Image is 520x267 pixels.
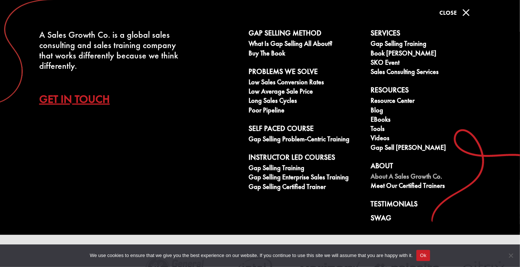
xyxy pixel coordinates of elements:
[439,9,457,17] span: Close
[371,68,484,77] a: Sales Consulting Services
[371,200,484,211] a: Testimonials
[249,153,362,164] a: Instructor Led Courses
[249,50,362,59] a: Buy The Book
[249,97,362,106] a: Long Sales Cycles
[416,250,430,261] button: Ok
[249,183,362,192] a: Gap Selling Certified Trainer
[459,5,473,20] span: M
[371,162,484,173] a: About
[371,97,484,106] a: Resource Center
[371,125,484,134] a: Tools
[249,78,362,88] a: Low Sales Conversion Rates
[371,107,484,116] a: Blog
[371,86,484,97] a: Resources
[249,135,362,145] a: Gap Selling Problem-Centric Training
[39,86,121,112] a: Get In Touch
[371,29,484,40] a: Services
[249,107,362,116] a: Poor Pipeline
[371,134,484,143] a: Videos
[371,182,484,191] a: Meet our Certified Trainers
[249,88,362,97] a: Low Average Sale Price
[249,173,362,183] a: Gap Selling Enterprise Sales Training
[249,67,362,78] a: Problems We Solve
[507,252,514,259] span: No
[249,29,362,40] a: Gap Selling Method
[371,50,484,59] a: Book [PERSON_NAME]
[371,40,484,49] a: Gap Selling Training
[249,124,362,135] a: Self Paced Course
[371,144,484,153] a: Gap Sell [PERSON_NAME]
[371,173,484,182] a: About A Sales Growth Co.
[371,116,484,125] a: eBooks
[371,59,484,68] a: SKO Event
[249,40,362,49] a: What is Gap Selling all about?
[371,214,484,225] a: Swag
[90,252,413,259] span: We use cookies to ensure that we give you the best experience on our website. If you continue to ...
[249,164,362,173] a: Gap Selling Training
[39,30,190,71] div: A Sales Growth Co. is a global sales consulting and sales training company that works differently...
